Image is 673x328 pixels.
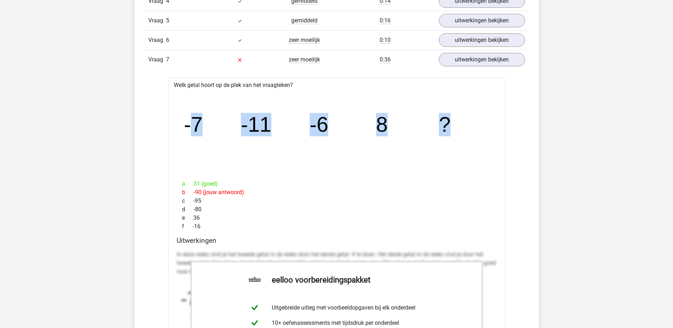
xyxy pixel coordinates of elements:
[182,214,193,222] span: e
[380,37,391,44] span: 0:10
[166,17,169,24] span: 5
[177,214,497,222] div: 36
[166,56,169,63] span: 7
[241,113,271,136] tspan: -11
[439,14,525,27] a: uitwerkingen bekijken
[289,56,320,63] span: zeer moeilijk
[439,113,451,136] tspan: ?
[148,55,166,64] span: Vraag
[148,16,166,25] span: Vraag
[182,188,194,197] span: b
[182,205,194,214] span: d
[439,33,525,47] a: uitwerkingen bekijken
[177,180,497,188] div: 31 (goed)
[289,37,320,44] span: zeer moeilijk
[380,56,391,63] span: 0:36
[182,180,194,188] span: a
[380,17,391,24] span: 0:16
[184,113,203,136] tspan: -7
[181,288,197,309] tspan: -7
[182,222,193,231] span: f
[177,250,497,276] p: In deze reeks vind je het tweede getal in de reeks door het eerste getal -4 te doen. Het derde ge...
[166,37,169,43] span: 6
[177,222,497,231] div: -16
[177,205,497,214] div: -80
[177,197,497,205] div: -95
[148,36,166,44] span: Vraag
[309,113,328,136] tspan: -6
[177,236,497,245] h4: Uitwerkingen
[291,17,318,24] span: gemiddeld
[376,113,387,136] tspan: 8
[177,188,497,197] div: -90 (jouw antwoord)
[182,197,193,205] span: c
[439,53,525,66] a: uitwerkingen bekijken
